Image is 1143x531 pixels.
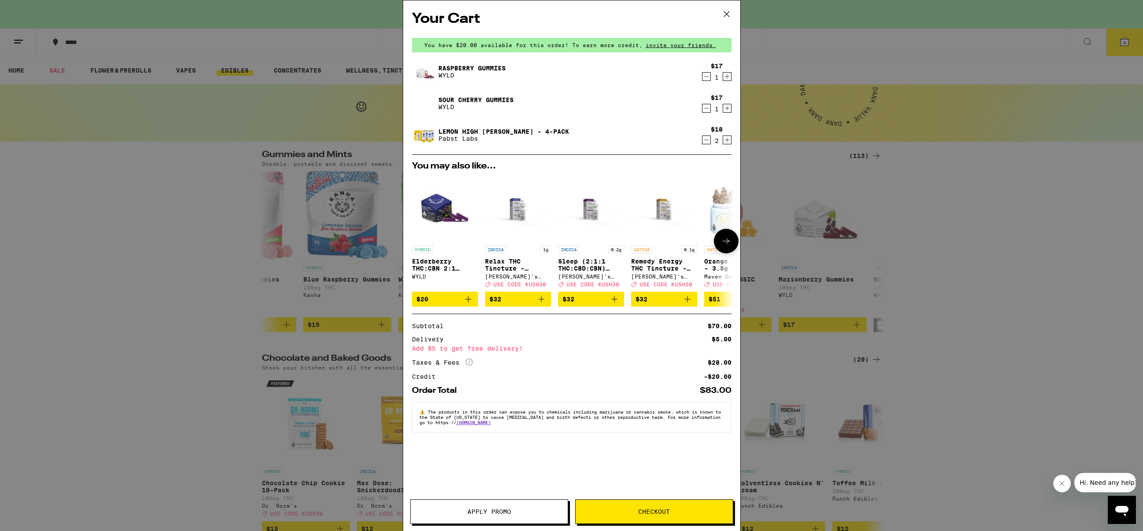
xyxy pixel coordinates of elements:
p: INDICA [558,245,579,253]
p: 0.2g [608,245,624,253]
span: You have $20.00 available for this order! To earn more credit, [424,42,643,48]
span: $32 [636,296,647,303]
p: 0.1g [681,245,697,253]
button: Decrement [702,135,711,144]
span: ⚠️ [419,409,428,414]
span: invite your friends. [643,42,719,48]
div: $70.00 [708,323,731,329]
button: Increment [723,135,731,144]
a: Open page for Elderberry THC:CBN 2:1 Gummies from WYLD [412,175,478,292]
div: $5.00 [712,336,731,342]
span: USE CODE KUSH30 [493,282,546,287]
a: [DOMAIN_NAME] [456,420,491,425]
span: USE CODE KUSH30 [566,282,619,287]
div: 1 [711,106,723,113]
a: Open page for Relax THC Tincture - 1000mg from Mary's Medicinals [485,175,551,292]
p: Orange Sapphire - 3.5g [704,258,770,272]
div: 2 [711,137,723,144]
div: [PERSON_NAME]'s Medicinals [485,274,551,279]
img: Sour Cherry Gummies [412,91,437,116]
span: $32 [489,296,501,303]
h2: Your Cart [412,9,731,29]
button: Add to bag [412,292,478,307]
a: Sour Cherry Gummies [438,96,514,103]
button: Increment [723,72,731,81]
span: Checkout [638,509,670,515]
button: Add to bag [558,292,624,307]
a: Open page for Remedy Energy THC Tincture - 1000mg from Mary's Medicinals [631,175,697,292]
span: USE CODE KUSH30 [713,282,765,287]
div: WYLD [412,274,478,279]
div: $17 [711,62,723,70]
button: Checkout [575,499,733,524]
p: SATIVA [704,245,725,253]
div: $18 [711,126,723,133]
div: Credit [412,374,442,380]
a: Lemon High [PERSON_NAME] - 4-Pack [438,128,569,135]
span: $20 [416,296,428,303]
p: Remedy Energy THC Tincture - 1000mg [631,258,697,272]
p: Relax THC Tincture - 1000mg [485,258,551,272]
img: Mary's Medicinals - Sleep (2:1:1 THC:CBD:CBN) Tincture - 200mg [558,175,624,241]
div: $17 [711,94,723,101]
span: $32 [562,296,574,303]
span: $51 [709,296,720,303]
p: 1g [540,245,551,253]
span: Apply Promo [467,509,511,515]
a: Raspberry Gummies [438,65,506,72]
p: WYLD [438,72,506,79]
button: Decrement [702,104,711,113]
p: WYLD [438,103,514,110]
img: Mary's Medicinals - Relax THC Tincture - 1000mg [485,175,551,241]
button: Add to bag [485,292,551,307]
img: Mary's Medicinals - Remedy Energy THC Tincture - 1000mg [631,175,697,241]
div: 1 [711,74,723,81]
div: You have $20.00 available for this order! To earn more credit,invite your friends. [412,38,731,52]
button: Add to bag [631,292,697,307]
p: INDICA [485,245,506,253]
div: -$20.00 [704,374,731,380]
iframe: Button to launch messaging window [1108,496,1136,524]
p: Sleep (2:1:1 THC:CBD:CBN) Tincture - 200mg [558,258,624,272]
div: $28.00 [708,359,731,366]
div: Add $5 to get free delivery! [412,345,731,352]
div: $83.00 [700,387,731,395]
p: SATIVA [631,245,652,253]
button: Apply Promo [410,499,568,524]
h2: You may also like... [412,162,731,171]
div: Taxes & Fees [412,359,473,366]
a: Open page for Sleep (2:1:1 THC:CBD:CBN) Tincture - 200mg from Mary's Medicinals [558,175,624,292]
div: Delivery [412,336,450,342]
button: Increment [723,104,731,113]
span: USE CODE KUSH30 [639,282,692,287]
img: Maven Genetics - Orange Sapphire - 3.5g [704,175,770,241]
img: WYLD - Elderberry THC:CBN 2:1 Gummies [412,175,478,241]
a: Open page for Orange Sapphire - 3.5g from Maven Genetics [704,175,770,292]
div: [PERSON_NAME]'s Medicinals [631,274,697,279]
span: Hi. Need any help? [5,6,63,13]
div: Subtotal [412,323,450,329]
div: Order Total [412,387,463,395]
button: Add to bag [704,292,770,307]
p: Pabst Labs [438,135,569,142]
p: Elderberry THC:CBN 2:1 Gummies [412,258,478,272]
span: The products in this order can expose you to chemicals including marijuana or cannabis smoke, whi... [419,409,721,425]
iframe: Close message [1053,475,1071,492]
iframe: Message from company [1074,473,1136,492]
button: Decrement [702,72,711,81]
img: Raspberry Gummies [412,59,437,84]
img: Lemon High Seltzer - 4-Pack [412,123,437,147]
div: Maven Genetics [704,274,770,279]
div: [PERSON_NAME]'s Medicinals [558,274,624,279]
